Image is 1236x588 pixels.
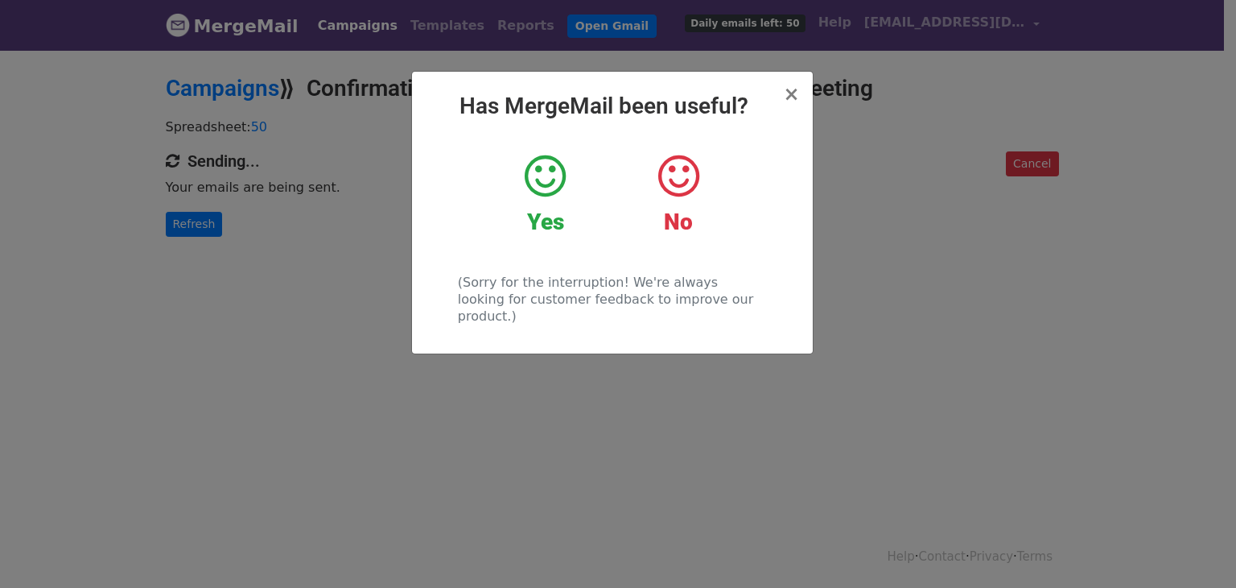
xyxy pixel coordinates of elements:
p: (Sorry for the interruption! We're always looking for customer feedback to improve our product.) [458,274,766,325]
button: Close [783,85,799,104]
a: Yes [491,152,599,236]
a: No [624,152,732,236]
strong: Yes [527,209,564,235]
span: × [783,83,799,106]
strong: No [664,209,693,235]
h2: Has MergeMail been useful? [425,93,800,120]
